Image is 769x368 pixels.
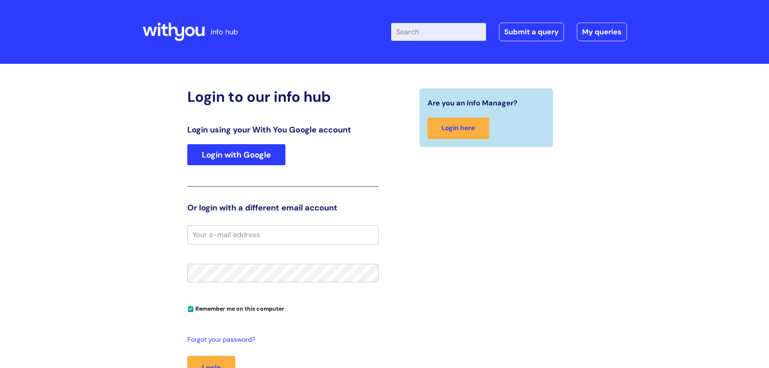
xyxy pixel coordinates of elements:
label: Remember me on this computer [187,303,284,312]
h2: Login to our info hub [187,88,379,105]
p: info hub [211,25,238,38]
a: My queries [577,23,627,41]
input: Search [391,23,486,41]
h3: Login using your With You Google account [187,125,379,135]
span: Are you an Info Manager? [427,97,518,109]
a: Login here [427,118,489,139]
a: Login with Google [187,144,285,165]
a: Submit a query [499,23,564,41]
input: Remember me on this computer [188,307,193,312]
a: Forgot your password? [187,334,375,346]
h3: Or login with a different email account [187,203,379,212]
input: Your e-mail address [187,225,379,244]
div: You can uncheck this option if you're logging in from a shared device [187,302,379,315]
